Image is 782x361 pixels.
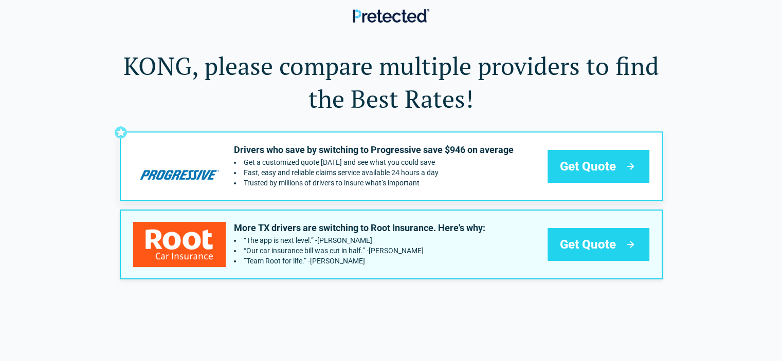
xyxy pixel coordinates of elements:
[234,236,485,244] li: “The app is next level.” -Bailey B.
[560,236,616,253] span: Get Quote
[234,246,485,255] li: “Our car insurance bill was cut in half.” -Sarah E.
[234,158,514,166] li: Get a customized quote today and see what you could save
[133,144,226,188] img: progressive's logo
[120,131,663,201] a: progressive's logoDrivers who save by switching to Progressive save $946 on averageGet a customiz...
[133,222,226,267] img: root's logo
[234,144,514,156] p: Drivers who save by switching to Progressive save $946 on average
[234,257,485,265] li: ”Team Root for life.” -Sebastian B.
[120,49,663,115] h1: KONG, please compare multiple providers to find the Best Rates!
[120,210,663,279] a: root's logoMore TX drivers are switching to Root Insurance. Here's why:“The app is next level.” -...
[560,158,616,175] span: Get Quote
[234,222,485,234] p: More TX drivers are switching to Root Insurance. Here's why:
[234,168,514,177] li: Fast, easy and reliable claims service available 24 hours a day
[234,179,514,187] li: Trusted by millions of drivers to insure what’s important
